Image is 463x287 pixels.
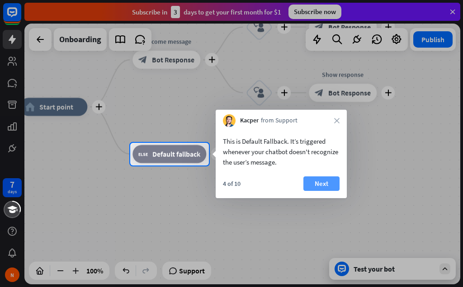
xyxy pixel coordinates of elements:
span: Default fallback [152,150,200,159]
span: from Support [261,116,298,125]
div: This is Default Fallback. It’s triggered whenever your chatbot doesn't recognize the user’s message. [223,136,340,167]
button: Open LiveChat chat widget [7,4,34,31]
div: 4 of 10 [223,180,241,188]
button: Next [303,176,340,191]
i: close [334,118,340,123]
span: Kacper [240,116,259,125]
i: block_fallback [138,150,148,159]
